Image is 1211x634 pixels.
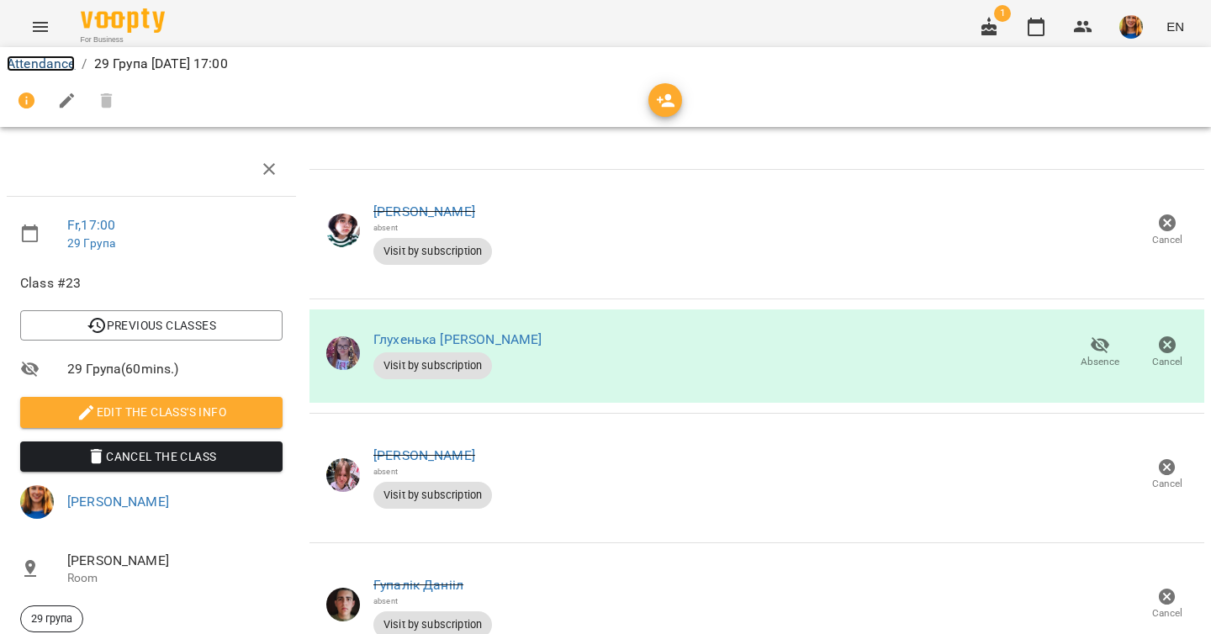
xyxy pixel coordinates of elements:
button: EN [1160,11,1191,42]
span: EN [1166,18,1184,35]
img: fcee8d047249e2ccb99a035853458a9a.png [326,588,360,621]
a: Fr , 17:00 [67,217,115,233]
p: Room [67,570,283,587]
li: / [82,54,87,74]
span: Previous Classes [34,315,269,335]
button: Cancel the class [20,441,283,472]
a: Attendance [7,55,75,71]
img: 0c2b26133b8a38b5e2c6b0c6c994da61.JPG [20,485,54,519]
img: 29ef91557efacbf2f1b0cd24a65af53b.png [326,458,360,492]
div: 29 група [20,605,83,632]
a: [PERSON_NAME] [373,447,475,463]
span: For Business [81,34,165,45]
button: Cancel [1134,581,1201,628]
span: Cancel the class [34,446,269,467]
button: Cancel [1134,452,1201,499]
img: 0c2b26133b8a38b5e2c6b0c6c994da61.JPG [1119,15,1143,39]
button: Absence [1066,330,1134,377]
span: Visit by subscription [373,244,492,259]
div: absent [373,595,492,606]
span: 29 група [21,611,82,626]
span: 1 [994,5,1011,22]
div: absent [373,222,492,233]
a: [PERSON_NAME] [373,203,475,219]
img: Voopty Logo [81,8,165,33]
button: Edit the class's Info [20,397,283,427]
span: Visit by subscription [373,358,492,373]
img: 5171abc703b570f2fcd6238db397f991.jpg [326,214,360,247]
span: Cancel [1152,355,1182,369]
button: Cancel [1134,207,1201,254]
a: Гупалік Данііл [373,577,463,593]
a: [PERSON_NAME] [67,494,169,510]
a: Глухенька [PERSON_NAME] [373,331,542,347]
span: Visit by subscription [373,617,492,632]
button: Previous Classes [20,310,283,341]
span: Cancel [1152,233,1182,247]
nav: breadcrumb [7,54,1204,74]
span: Edit the class's Info [34,402,269,422]
span: Cancel [1152,606,1182,621]
span: [PERSON_NAME] [67,551,283,571]
img: c1829f993fc50ad465dcde1fef9b64a8.png [326,336,360,370]
span: Absence [1081,355,1119,369]
span: 29 Група ( 60 mins. ) [67,359,283,379]
span: Class #23 [20,273,283,293]
p: 29 Група [DATE] 17:00 [94,54,228,74]
button: Cancel [1134,330,1201,377]
button: Menu [20,7,61,47]
span: Visit by subscription [373,488,492,503]
a: 29 Група [67,236,115,250]
div: absent [373,466,492,477]
span: Cancel [1152,477,1182,491]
